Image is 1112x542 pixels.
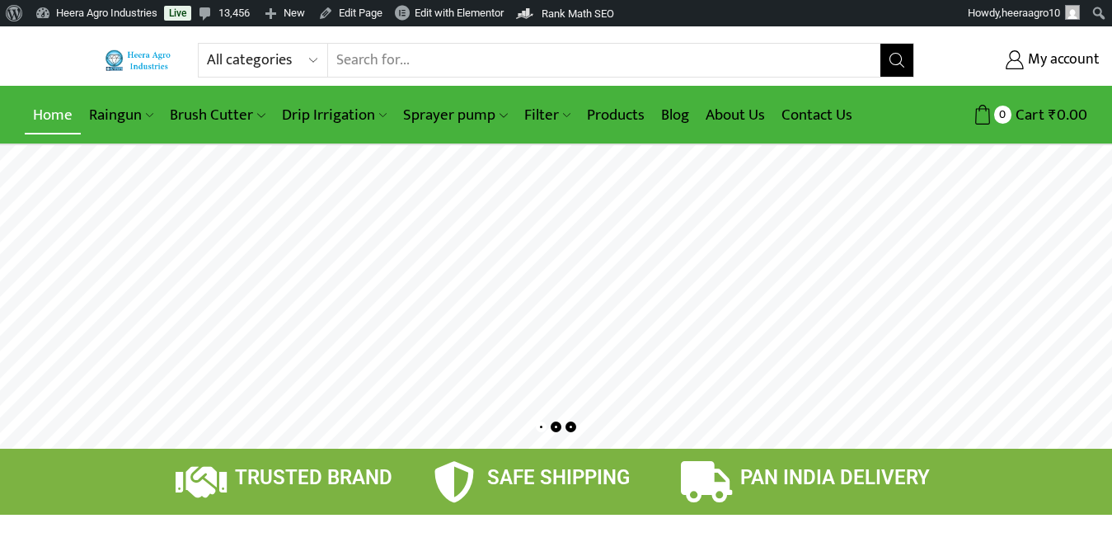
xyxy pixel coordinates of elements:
span: My account [1024,49,1100,71]
a: Contact Us [773,96,861,134]
span: Cart [1011,104,1044,126]
a: Blog [653,96,697,134]
span: TRUSTED BRAND [235,466,392,489]
a: Filter [516,96,579,134]
span: PAN INDIA DELIVERY [740,466,930,489]
span: Rank Math SEO [542,7,614,20]
a: My account [939,45,1100,75]
button: Search button [880,44,913,77]
a: Brush Cutter [162,96,273,134]
span: heeraagro10 [1002,7,1060,19]
a: Home [25,96,81,134]
a: About Us [697,96,773,134]
span: 0 [994,106,1011,123]
span: Edit with Elementor [415,7,504,19]
span: SAFE SHIPPING [487,466,630,489]
span: ₹ [1049,102,1057,128]
a: 0 Cart ₹0.00 [931,100,1087,130]
a: Live [164,6,191,21]
a: Drip Irrigation [274,96,395,134]
a: Sprayer pump [395,96,515,134]
a: Raingun [81,96,162,134]
a: Products [579,96,653,134]
bdi: 0.00 [1049,102,1087,128]
input: Search for... [328,44,880,77]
